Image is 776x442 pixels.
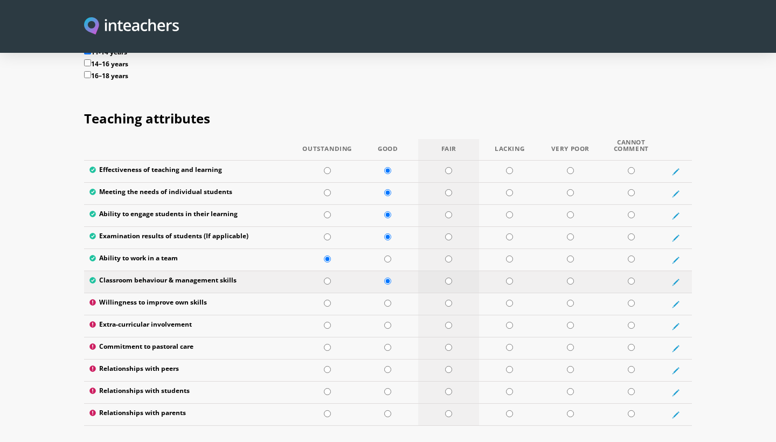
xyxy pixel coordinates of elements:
th: Very Poor [540,139,601,161]
th: Lacking [479,139,540,161]
label: Ability to work in a team [89,254,292,265]
label: 11-14 years [84,47,692,59]
label: Relationships with parents [89,409,292,420]
label: Meeting the needs of individual students [89,188,292,199]
label: Willingness to improve own skills [89,299,292,309]
th: Fair [418,139,479,161]
th: Cannot Comment [601,139,662,161]
label: Relationships with students [89,387,292,398]
span: Teaching attributes [84,109,210,127]
th: Good [358,139,419,161]
th: Outstanding [297,139,358,161]
label: Relationships with peers [89,365,292,376]
label: Commitment to pastoral care [89,343,292,354]
img: Inteachers [84,17,179,36]
input: 16–18 years [84,71,91,78]
label: 16–18 years [84,71,692,83]
label: 14–16 years [84,59,692,71]
label: Examination results of students (If applicable) [89,232,292,243]
label: Classroom behaviour & management skills [89,277,292,287]
label: Effectiveness of teaching and learning [89,166,292,177]
label: Extra-curricular involvement [89,321,292,331]
label: Ability to engage students in their learning [89,210,292,221]
a: Visit this site's homepage [84,17,179,36]
input: 14–16 years [84,59,91,66]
